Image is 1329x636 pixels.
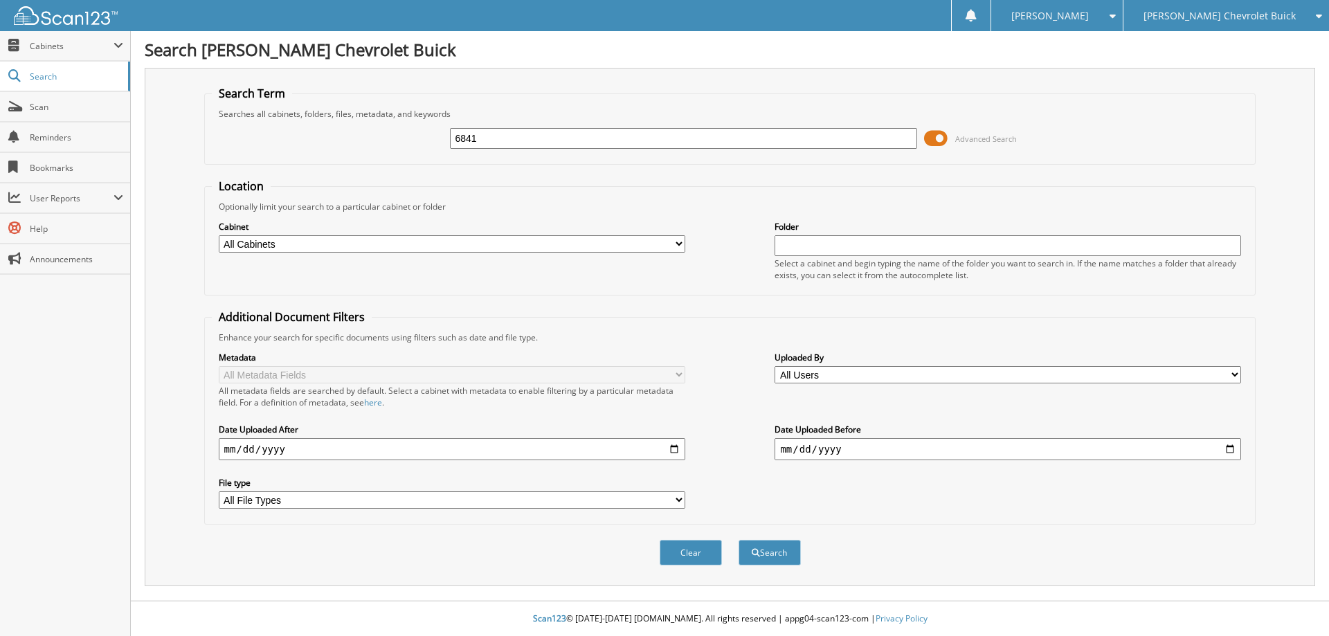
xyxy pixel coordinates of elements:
span: Scan123 [533,612,566,624]
input: start [219,438,685,460]
h1: Search [PERSON_NAME] Chevrolet Buick [145,38,1315,61]
div: Select a cabinet and begin typing the name of the folder you want to search in. If the name match... [775,257,1241,281]
span: Cabinets [30,40,114,52]
img: scan123-logo-white.svg [14,6,118,25]
span: Announcements [30,253,123,265]
label: Metadata [219,352,685,363]
iframe: Chat Widget [1260,570,1329,636]
input: end [775,438,1241,460]
label: File type [219,477,685,489]
div: © [DATE]-[DATE] [DOMAIN_NAME]. All rights reserved | appg04-scan123-com | [131,602,1329,636]
span: User Reports [30,192,114,204]
span: [PERSON_NAME] Chevrolet Buick [1143,12,1296,20]
div: All metadata fields are searched by default. Select a cabinet with metadata to enable filtering b... [219,385,685,408]
label: Cabinet [219,221,685,233]
legend: Additional Document Filters [212,309,372,325]
label: Folder [775,221,1241,233]
span: Advanced Search [955,134,1017,144]
div: Searches all cabinets, folders, files, metadata, and keywords [212,108,1249,120]
a: Privacy Policy [876,612,928,624]
legend: Location [212,179,271,194]
div: Enhance your search for specific documents using filters such as date and file type. [212,331,1249,343]
label: Uploaded By [775,352,1241,363]
span: Scan [30,101,123,113]
span: Reminders [30,131,123,143]
span: Bookmarks [30,162,123,174]
span: Help [30,223,123,235]
span: [PERSON_NAME] [1011,12,1089,20]
div: Optionally limit your search to a particular cabinet or folder [212,201,1249,212]
button: Clear [660,540,722,565]
legend: Search Term [212,86,292,101]
span: Search [30,71,121,82]
a: here [364,397,382,408]
label: Date Uploaded Before [775,424,1241,435]
label: Date Uploaded After [219,424,685,435]
button: Search [739,540,801,565]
